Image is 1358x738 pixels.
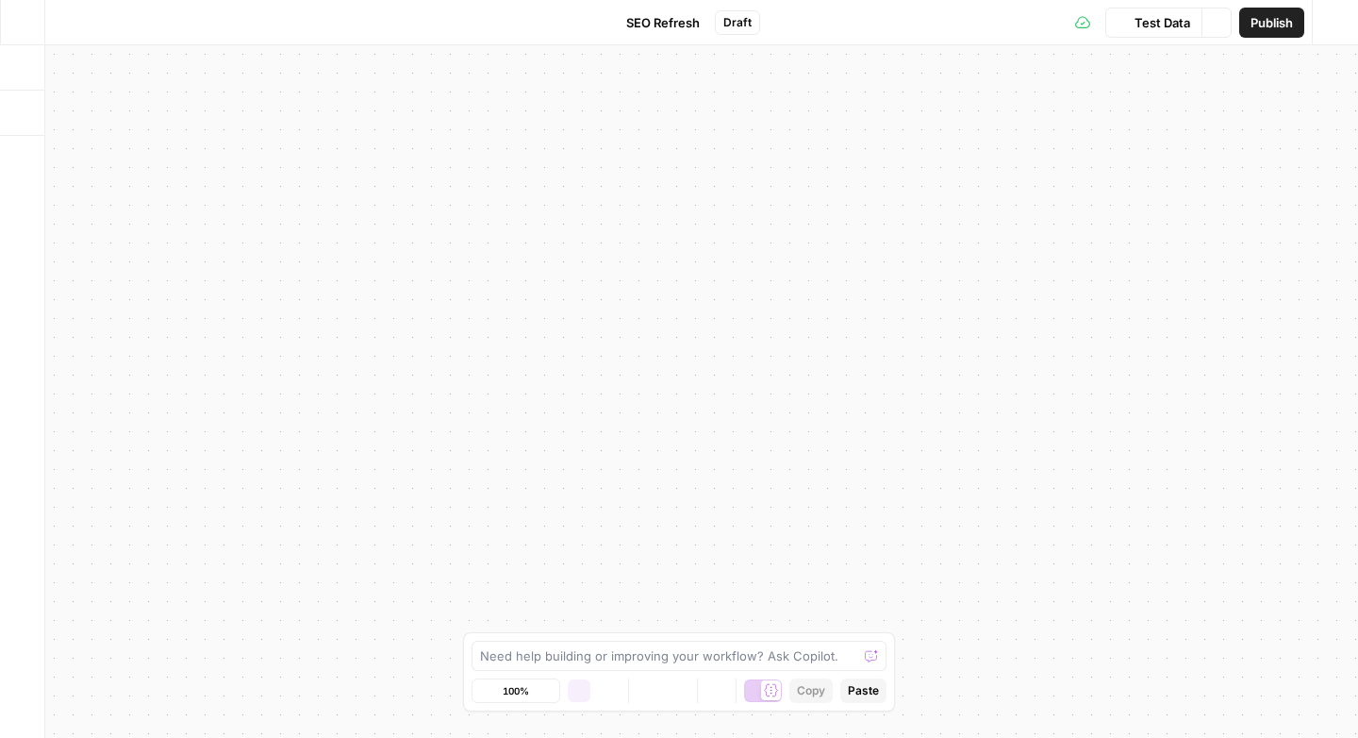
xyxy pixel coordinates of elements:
span: Draft [723,14,752,31]
button: Paste [840,679,886,703]
span: SEO Refresh [626,13,700,32]
span: Publish [1250,13,1293,32]
button: Publish [1239,8,1304,38]
span: Paste [848,682,879,699]
button: SEO Refresh [598,8,711,38]
span: Copy [797,682,825,699]
button: Test Data [1105,8,1201,38]
span: Test Data [1134,13,1190,32]
button: Copy [789,679,833,703]
span: 100% [503,683,529,698]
